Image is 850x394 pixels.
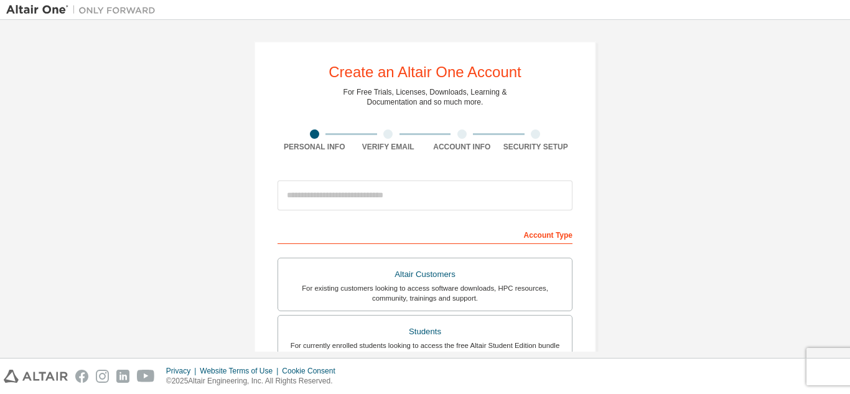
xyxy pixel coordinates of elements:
[166,366,200,376] div: Privacy
[200,366,282,376] div: Website Terms of Use
[6,4,162,16] img: Altair One
[282,366,342,376] div: Cookie Consent
[166,376,343,387] p: © 2025 Altair Engineering, Inc. All Rights Reserved.
[75,370,88,383] img: facebook.svg
[286,323,564,340] div: Students
[343,87,507,107] div: For Free Trials, Licenses, Downloads, Learning & Documentation and so much more.
[286,340,564,360] div: For currently enrolled students looking to access the free Altair Student Edition bundle and all ...
[499,142,573,152] div: Security Setup
[4,370,68,383] img: altair_logo.svg
[286,283,564,303] div: For existing customers looking to access software downloads, HPC resources, community, trainings ...
[278,142,352,152] div: Personal Info
[352,142,426,152] div: Verify Email
[425,142,499,152] div: Account Info
[96,370,109,383] img: instagram.svg
[329,65,521,80] div: Create an Altair One Account
[286,266,564,283] div: Altair Customers
[278,224,572,244] div: Account Type
[116,370,129,383] img: linkedin.svg
[137,370,155,383] img: youtube.svg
